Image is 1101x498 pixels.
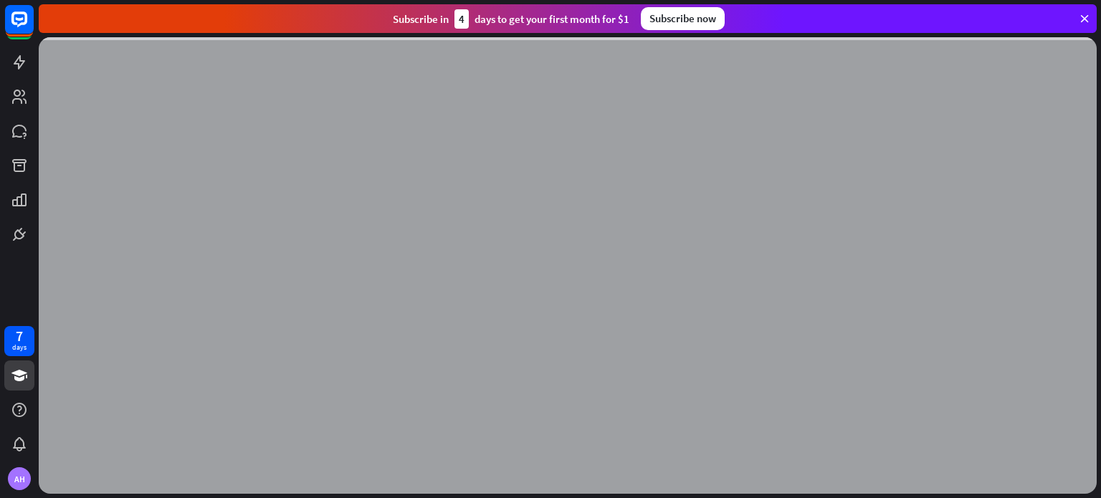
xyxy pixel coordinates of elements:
div: days [12,343,27,353]
div: Subscribe in days to get your first month for $1 [393,9,629,29]
div: AH [8,467,31,490]
div: 7 [16,330,23,343]
a: 7 days [4,326,34,356]
div: 4 [454,9,469,29]
div: Subscribe now [641,7,725,30]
